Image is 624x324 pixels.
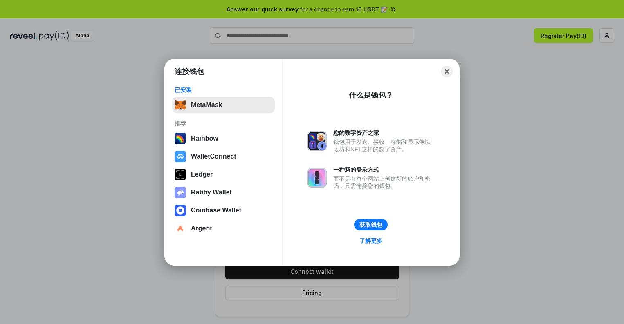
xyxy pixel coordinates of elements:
img: svg+xml,%3Csvg%20xmlns%3D%22http%3A%2F%2Fwww.w3.org%2F2000%2Fsvg%22%20width%3D%2228%22%20height%3... [175,169,186,180]
div: Rabby Wallet [191,189,232,196]
button: Rainbow [172,130,275,147]
div: 而不是在每个网站上创建新的账户和密码，只需连接您的钱包。 [333,175,435,190]
div: 已安装 [175,86,272,94]
div: MetaMask [191,101,222,109]
button: 获取钱包 [354,219,388,230]
button: Coinbase Wallet [172,202,275,219]
img: svg+xml,%3Csvg%20width%3D%2228%22%20height%3D%2228%22%20viewBox%3D%220%200%2028%2028%22%20fill%3D... [175,205,186,216]
img: svg+xml,%3Csvg%20width%3D%22120%22%20height%3D%22120%22%20viewBox%3D%220%200%20120%20120%22%20fil... [175,133,186,144]
h1: 连接钱包 [175,67,204,76]
div: WalletConnect [191,153,236,160]
button: Rabby Wallet [172,184,275,201]
div: 获取钱包 [359,221,382,228]
img: svg+xml,%3Csvg%20fill%3D%22none%22%20height%3D%2233%22%20viewBox%3D%220%200%2035%2033%22%20width%... [175,99,186,111]
img: svg+xml,%3Csvg%20xmlns%3D%22http%3A%2F%2Fwww.w3.org%2F2000%2Fsvg%22%20fill%3D%22none%22%20viewBox... [307,131,327,151]
button: Close [441,66,453,77]
a: 了解更多 [355,235,387,246]
div: Coinbase Wallet [191,207,241,214]
div: 一种新的登录方式 [333,166,435,173]
div: 推荐 [175,120,272,127]
div: Ledger [191,171,213,178]
div: Rainbow [191,135,218,142]
button: Ledger [172,166,275,183]
img: svg+xml,%3Csvg%20width%3D%2228%22%20height%3D%2228%22%20viewBox%3D%220%200%2028%2028%22%20fill%3D... [175,223,186,234]
div: 您的数字资产之家 [333,129,435,136]
button: Argent [172,220,275,237]
img: svg+xml,%3Csvg%20width%3D%2228%22%20height%3D%2228%22%20viewBox%3D%220%200%2028%2028%22%20fill%3D... [175,151,186,162]
button: WalletConnect [172,148,275,165]
div: Argent [191,225,212,232]
div: 什么是钱包？ [349,90,393,100]
button: MetaMask [172,97,275,113]
div: 钱包用于发送、接收、存储和显示像以太坊和NFT这样的数字资产。 [333,138,435,153]
img: svg+xml,%3Csvg%20xmlns%3D%22http%3A%2F%2Fwww.w3.org%2F2000%2Fsvg%22%20fill%3D%22none%22%20viewBox... [175,187,186,198]
img: svg+xml,%3Csvg%20xmlns%3D%22http%3A%2F%2Fwww.w3.org%2F2000%2Fsvg%22%20fill%3D%22none%22%20viewBox... [307,168,327,188]
div: 了解更多 [359,237,382,244]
